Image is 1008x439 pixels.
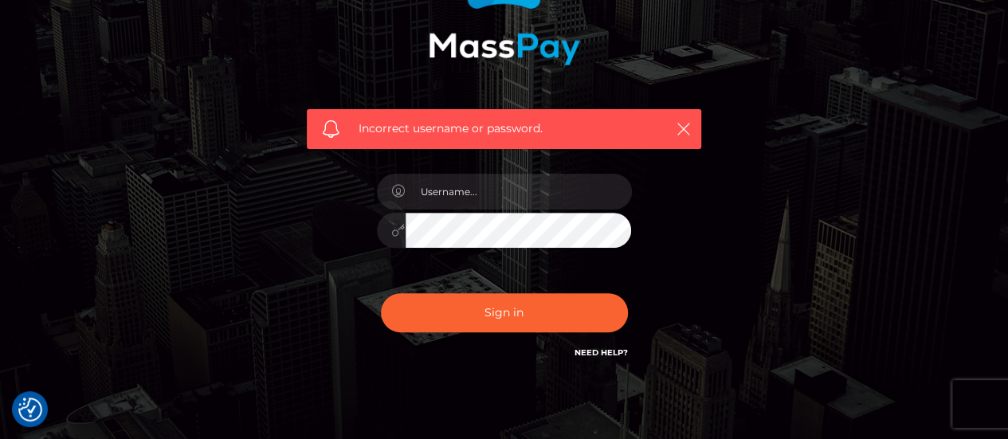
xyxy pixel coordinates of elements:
button: Sign in [381,293,628,332]
input: Username... [406,174,632,210]
img: Revisit consent button [18,398,42,421]
span: Incorrect username or password. [359,120,649,137]
button: Consent Preferences [18,398,42,421]
a: Need Help? [575,347,628,358]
